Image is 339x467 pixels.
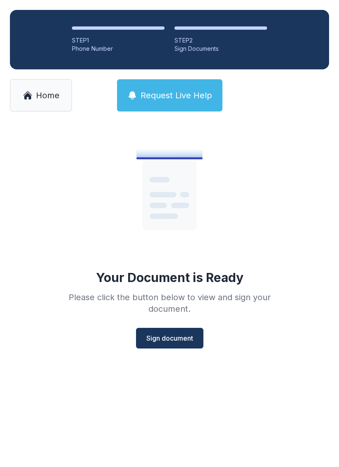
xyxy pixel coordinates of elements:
div: Sign Documents [174,45,267,53]
div: STEP 2 [174,36,267,45]
span: Sign document [146,333,193,343]
div: STEP 1 [72,36,165,45]
span: Home [36,90,60,101]
span: Request Live Help [141,90,212,101]
div: Your Document is Ready [96,270,244,285]
div: Phone Number [72,45,165,53]
div: Please click the button below to view and sign your document. [50,292,289,315]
